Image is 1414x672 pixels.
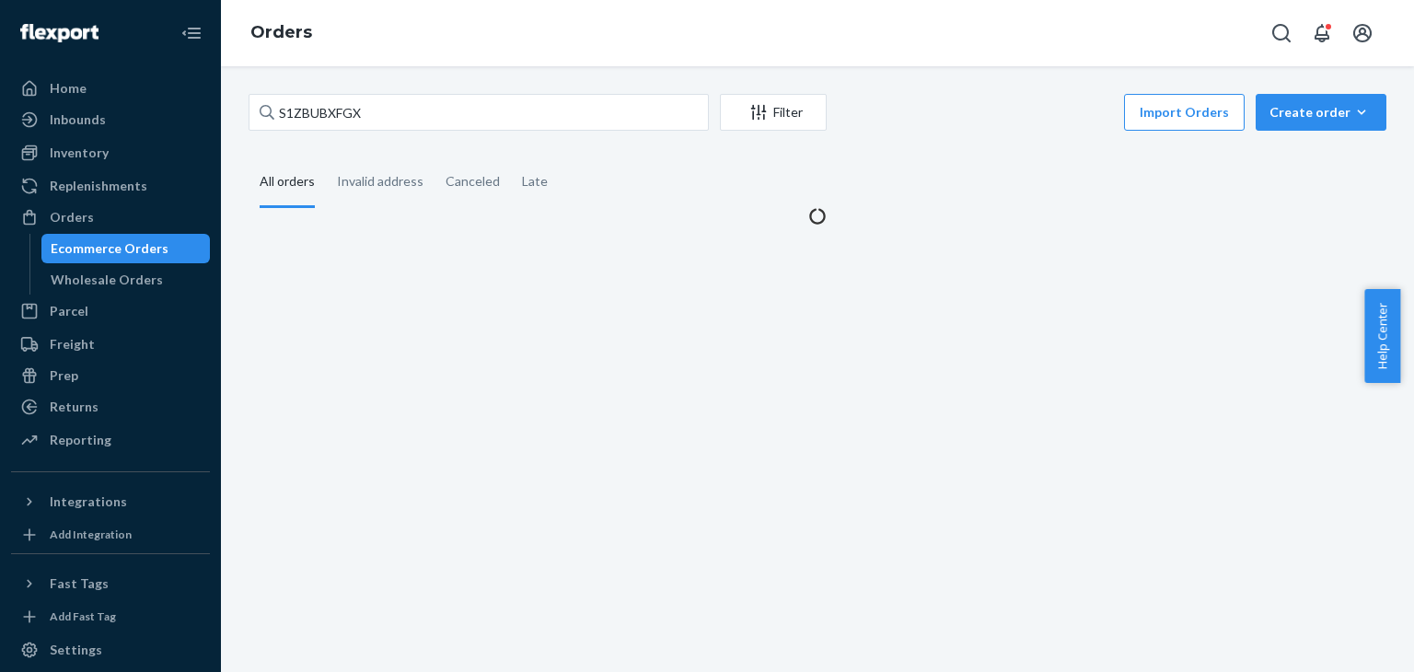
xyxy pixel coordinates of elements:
[50,608,116,624] div: Add Fast Tag
[236,6,327,60] ol: breadcrumbs
[11,330,210,359] a: Freight
[1124,94,1245,131] button: Import Orders
[50,177,147,195] div: Replenishments
[11,138,210,168] a: Inventory
[50,144,109,162] div: Inventory
[446,157,500,205] div: Canceled
[11,425,210,455] a: Reporting
[51,239,168,258] div: Ecommerce Orders
[11,569,210,598] button: Fast Tags
[50,208,94,226] div: Orders
[1344,15,1381,52] button: Open account menu
[250,22,312,42] a: Orders
[11,524,210,546] a: Add Integration
[11,361,210,390] a: Prep
[50,110,106,129] div: Inbounds
[50,574,109,593] div: Fast Tags
[1256,94,1386,131] button: Create order
[11,105,210,134] a: Inbounds
[50,431,111,449] div: Reporting
[522,157,548,205] div: Late
[11,635,210,665] a: Settings
[173,15,210,52] button: Close Navigation
[50,302,88,320] div: Parcel
[337,157,423,205] div: Invalid address
[50,398,99,416] div: Returns
[20,24,99,42] img: Flexport logo
[1263,15,1300,52] button: Open Search Box
[11,296,210,326] a: Parcel
[260,157,315,208] div: All orders
[11,392,210,422] a: Returns
[1304,15,1340,52] button: Open notifications
[51,271,163,289] div: Wholesale Orders
[249,94,709,131] input: Search orders
[11,74,210,103] a: Home
[721,103,826,122] div: Filter
[41,265,211,295] a: Wholesale Orders
[1364,289,1400,383] button: Help Center
[11,203,210,232] a: Orders
[50,527,132,542] div: Add Integration
[41,234,211,263] a: Ecommerce Orders
[50,79,87,98] div: Home
[50,366,78,385] div: Prep
[1269,103,1373,122] div: Create order
[11,487,210,516] button: Integrations
[11,171,210,201] a: Replenishments
[50,335,95,353] div: Freight
[50,492,127,511] div: Integrations
[50,641,102,659] div: Settings
[11,606,210,628] a: Add Fast Tag
[720,94,827,131] button: Filter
